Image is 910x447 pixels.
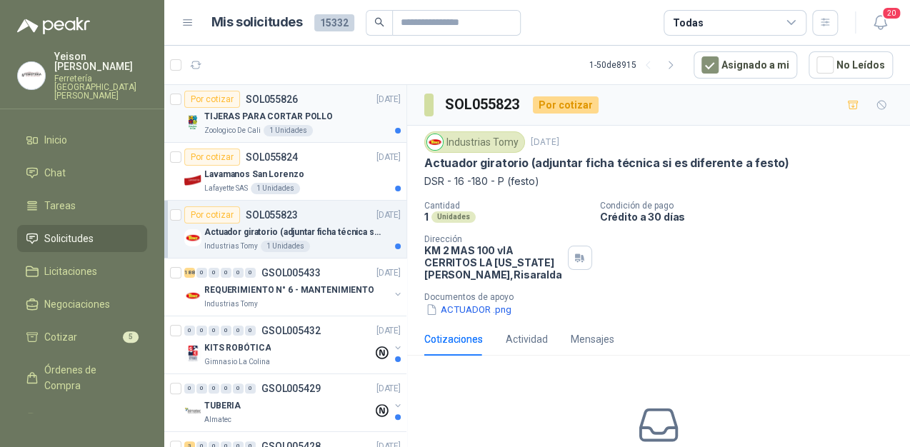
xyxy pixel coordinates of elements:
[184,380,404,426] a: 0 0 0 0 0 0 GSOL005429[DATE] Company LogoTUBERIAAlmatec
[17,126,147,154] a: Inicio
[867,10,893,36] button: 20
[44,411,97,426] span: Remisiones
[246,94,298,104] p: SOL055826
[600,211,904,223] p: Crédito a 30 días
[204,283,374,297] p: REQUERIMIENTO N° 6 - MANTENIMIENTO
[376,382,401,396] p: [DATE]
[196,326,207,336] div: 0
[184,264,404,310] a: 188 0 0 0 0 0 GSOL005433[DATE] Company LogoREQUERIMIENTO N° 6 - MANTENIMIENTOIndustrias Tomy
[17,225,147,252] a: Solicitudes
[184,268,195,278] div: 188
[424,131,525,153] div: Industrias Tomy
[184,403,201,420] img: Company Logo
[184,206,240,223] div: Por cotizar
[44,263,97,279] span: Licitaciones
[261,383,321,393] p: GSOL005429
[209,326,219,336] div: 0
[571,331,614,347] div: Mensajes
[17,405,147,432] a: Remisiones
[233,383,244,393] div: 0
[44,329,77,345] span: Cotizar
[184,345,201,362] img: Company Logo
[424,292,904,302] p: Documentos de apoyo
[123,331,139,343] span: 5
[204,399,241,413] p: TUBERIA
[204,125,261,136] p: Zoologico De Cali
[424,244,562,281] p: KM 2 MAS 100 vIA CERRITOS LA [US_STATE] [PERSON_NAME] , Risaralda
[533,96,599,114] div: Por cotizar
[246,152,298,162] p: SOL055824
[261,326,321,336] p: GSOL005432
[184,322,404,368] a: 0 0 0 0 0 0 GSOL005432[DATE] Company LogoKITS ROBÓTICAGimnasio La Colina
[261,268,321,278] p: GSOL005433
[374,17,384,27] span: search
[251,183,300,194] div: 1 Unidades
[17,323,147,351] a: Cotizar5
[184,287,201,304] img: Company Logo
[245,383,256,393] div: 0
[17,356,147,399] a: Órdenes de Compra
[17,159,147,186] a: Chat
[673,15,703,31] div: Todas
[211,12,303,33] h1: Mis solicitudes
[204,356,270,368] p: Gimnasio La Colina
[204,110,333,124] p: TIJERAS PARA CORTAR POLLO
[184,149,240,166] div: Por cotizar
[204,183,248,194] p: Lafayette SAS
[376,151,401,164] p: [DATE]
[261,241,310,252] div: 1 Unidades
[17,192,147,219] a: Tareas
[44,132,67,148] span: Inicio
[445,94,521,116] h3: SOL055823
[424,201,589,211] p: Cantidad
[221,383,231,393] div: 0
[531,136,559,149] p: [DATE]
[589,54,682,76] div: 1 - 50 de 8915
[164,85,406,143] a: Por cotizarSOL055826[DATE] Company LogoTIJERAS PARA CORTAR POLLOZoologico De Cali1 Unidades
[600,201,904,211] p: Condición de pago
[694,51,797,79] button: Asignado a mi
[376,324,401,338] p: [DATE]
[44,362,134,393] span: Órdenes de Compra
[164,143,406,201] a: Por cotizarSOL055824[DATE] Company LogoLavamanos San LorenzoLafayette SAS1 Unidades
[54,74,147,100] p: Ferretería [GEOGRAPHIC_DATA][PERSON_NAME]
[196,268,207,278] div: 0
[204,168,304,181] p: Lavamanos San Lorenzo
[204,226,382,239] p: Actuador giratorio (adjuntar ficha técnica si es diferente a festo)
[204,298,258,310] p: Industrias Tomy
[376,93,401,106] p: [DATE]
[881,6,901,20] span: 20
[196,383,207,393] div: 0
[506,331,548,347] div: Actividad
[431,211,476,223] div: Unidades
[164,201,406,258] a: Por cotizarSOL055823[DATE] Company LogoActuador giratorio (adjuntar ficha técnica si es diferente...
[44,165,66,181] span: Chat
[424,234,562,244] p: Dirección
[233,268,244,278] div: 0
[424,211,429,223] p: 1
[314,14,354,31] span: 15332
[184,229,201,246] img: Company Logo
[204,341,271,355] p: KITS ROBÓTICA
[18,62,45,89] img: Company Logo
[209,383,219,393] div: 0
[204,241,258,252] p: Industrias Tomy
[184,114,201,131] img: Company Logo
[44,231,94,246] span: Solicitudes
[424,156,789,171] p: Actuador giratorio (adjuntar ficha técnica si es diferente a festo)
[376,209,401,222] p: [DATE]
[376,266,401,280] p: [DATE]
[246,210,298,220] p: SOL055823
[184,383,195,393] div: 0
[233,326,244,336] div: 0
[184,91,240,108] div: Por cotizar
[204,414,231,426] p: Almatec
[245,326,256,336] div: 0
[54,51,147,71] p: Yeison [PERSON_NAME]
[809,51,893,79] button: No Leídos
[424,174,893,189] p: DSR - 16 -180 - P (festo)
[245,268,256,278] div: 0
[209,268,219,278] div: 0
[424,331,483,347] div: Cotizaciones
[427,134,443,150] img: Company Logo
